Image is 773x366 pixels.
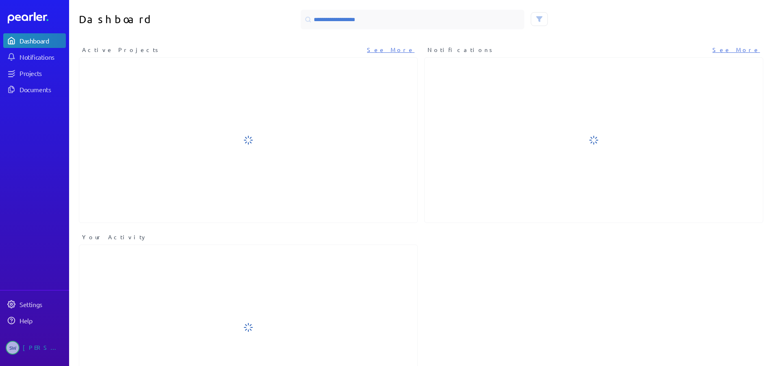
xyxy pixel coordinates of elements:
[3,313,66,328] a: Help
[23,341,63,355] div: [PERSON_NAME]
[3,66,66,80] a: Projects
[367,45,415,54] a: See More
[20,316,65,325] div: Help
[20,37,65,45] div: Dashboard
[82,45,161,54] span: Active Projects
[712,45,760,54] a: See More
[20,53,65,61] div: Notifications
[3,297,66,312] a: Settings
[79,10,245,29] h1: Dashboard
[20,69,65,77] div: Projects
[3,338,66,358] a: SW[PERSON_NAME]
[3,82,66,97] a: Documents
[6,341,20,355] span: Steve Whittington
[3,33,66,48] a: Dashboard
[3,50,66,64] a: Notifications
[20,85,65,93] div: Documents
[20,300,65,308] div: Settings
[82,233,148,241] span: Your Activity
[428,45,495,54] span: Notifications
[8,12,66,24] a: Dashboard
